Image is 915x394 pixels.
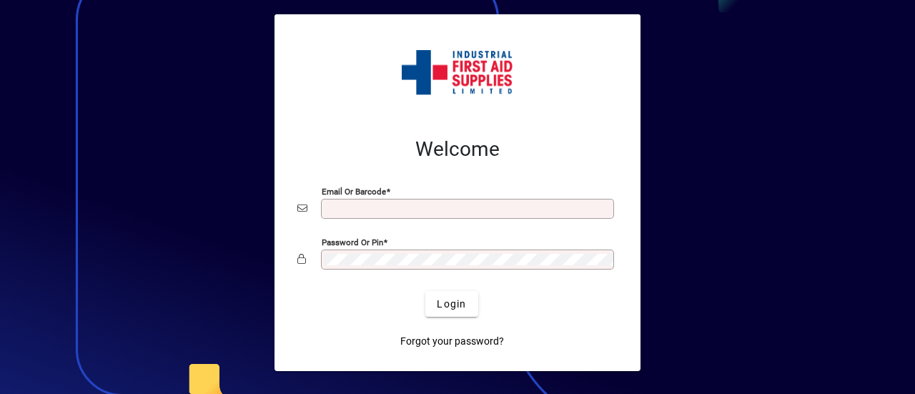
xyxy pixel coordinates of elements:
[400,334,504,349] span: Forgot your password?
[297,137,618,162] h2: Welcome
[322,237,383,247] mat-label: Password or Pin
[395,328,510,354] a: Forgot your password?
[437,297,466,312] span: Login
[322,187,386,197] mat-label: Email or Barcode
[425,291,478,317] button: Login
